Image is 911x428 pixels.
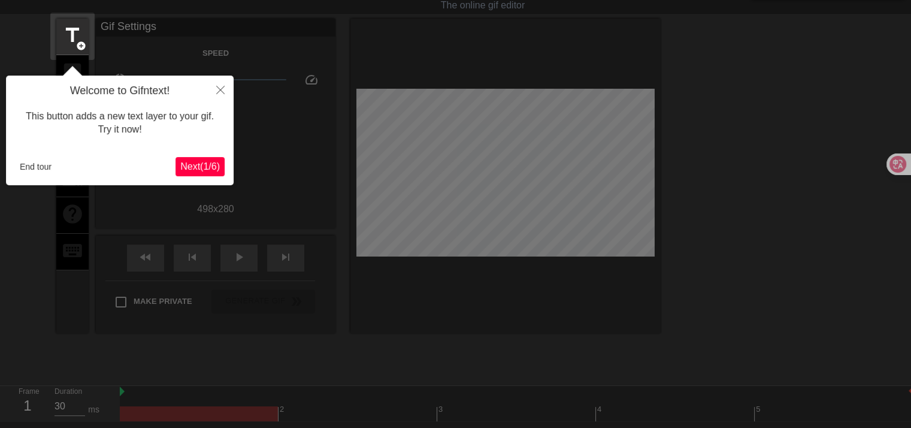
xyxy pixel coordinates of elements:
[15,98,225,149] div: This button adds a new text layer to your gif. Try it now!
[180,161,220,171] span: Next ( 1 / 6 )
[207,76,234,103] button: Close
[15,85,225,98] h4: Welcome to Gifntext!
[175,157,225,176] button: Next
[15,158,56,176] button: End tour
